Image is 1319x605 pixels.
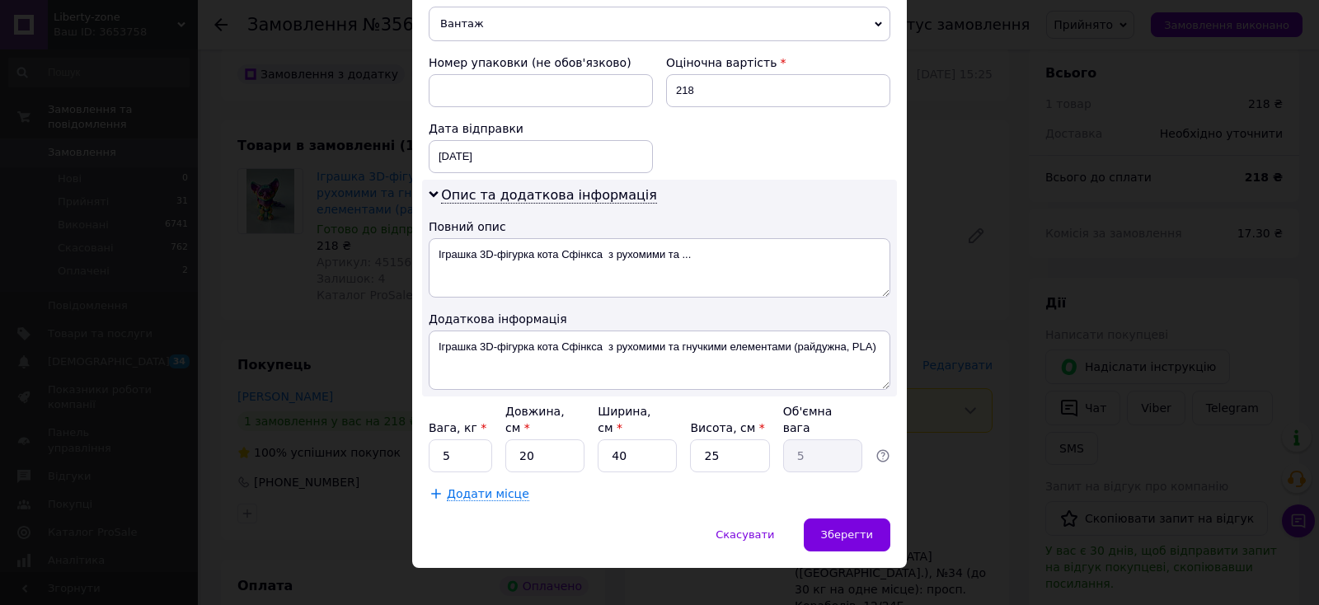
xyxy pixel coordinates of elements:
[429,218,890,235] div: Повний опис
[429,54,653,71] div: Номер упаковки (не обов'язково)
[429,311,890,327] div: Додаткова інформація
[666,54,890,71] div: Оціночна вартість
[429,331,890,390] textarea: Іграшка 3D-фігурка кота Сфінкса з рухомими та гнучкими елементами (райдужна, PLA)
[429,421,486,434] label: Вага, кг
[598,405,650,434] label: Ширина, см
[429,7,890,41] span: Вантаж
[429,238,890,298] textarea: Іграшка 3D-фігурка кота Сфінкса з рухомими та ...
[441,187,657,204] span: Опис та додаткова інформація
[821,528,873,541] span: Зберегти
[429,120,653,137] div: Дата відправки
[783,403,862,436] div: Об'ємна вага
[447,487,529,501] span: Додати місце
[690,421,764,434] label: Висота, см
[716,528,774,541] span: Скасувати
[505,405,565,434] label: Довжина, см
